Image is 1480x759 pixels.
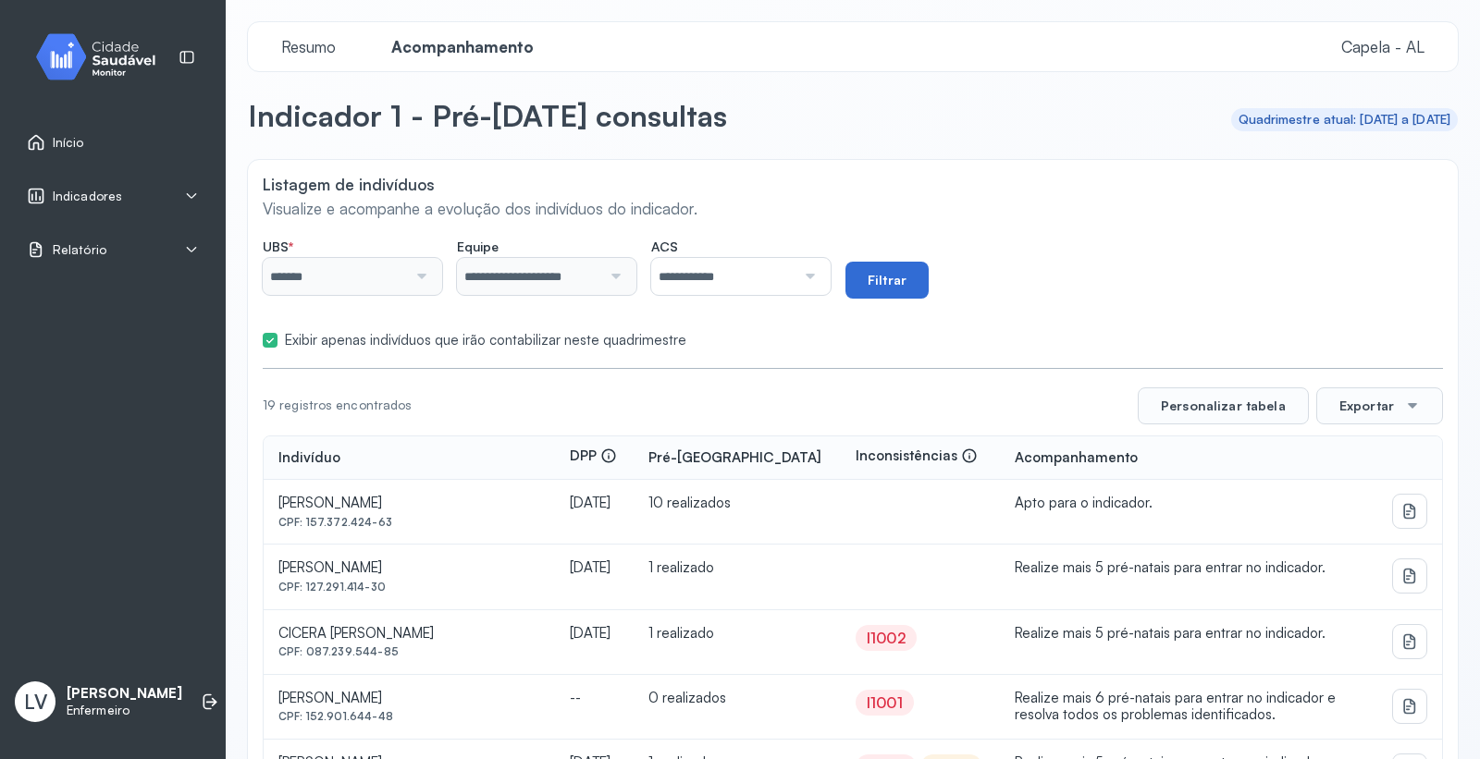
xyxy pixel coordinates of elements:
a: Início [27,133,199,152]
a: Acompanhamento [373,38,552,56]
td: Realize mais 5 pré-natais para entrar no indicador. [1000,545,1377,609]
div: [DATE] [570,625,619,643]
span: Início [53,135,84,151]
div: I1002 [867,629,906,647]
span: Acompanhamento [380,37,545,56]
p: [PERSON_NAME] [67,685,182,703]
div: Acompanhamento [1015,449,1138,467]
div: CPF: 127.291.414-30 [278,581,540,594]
div: [DATE] [570,495,619,512]
p: Indicador 1 - Pré-[DATE] consultas [248,97,727,134]
span: Capela - AL [1341,37,1424,56]
span: ACS [651,239,678,255]
a: Resumo [263,38,354,56]
div: CPF: 157.372.424-63 [278,516,540,529]
div: 1 realizado [648,625,826,643]
button: Exportar [1316,387,1443,424]
div: 1 realizado [648,559,826,577]
div: Quadrimestre atual: [DATE] a [DATE] [1239,112,1451,128]
button: Personalizar tabela [1138,387,1309,424]
td: Apto para o indicador. [1000,480,1377,545]
div: Inconsistências [856,447,978,469]
span: UBS [263,239,293,255]
div: [PERSON_NAME] [278,690,540,707]
div: Pré-[GEOGRAPHIC_DATA] [648,449,821,467]
span: Equipe [457,239,499,255]
img: monitor.svg [19,30,186,84]
p: Listagem de indivíduos [263,175,1443,194]
span: Resumo [270,37,347,56]
button: Filtrar [845,262,929,299]
span: Relatório [53,242,106,258]
td: Realize mais 6 pré-natais para entrar no indicador e resolva todos os problemas identificados. [1000,675,1377,741]
div: [PERSON_NAME] [278,559,540,577]
td: Realize mais 5 pré-natais para entrar no indicador. [1000,610,1377,675]
span: LV [24,690,47,714]
div: [DATE] [570,559,619,577]
div: DPP [570,447,617,469]
p: Enfermeiro [67,703,182,718]
div: 10 realizados [648,495,826,512]
div: -- [570,690,619,707]
p: Visualize e acompanhe a evolução dos indivíduos do indicador. [263,199,1443,218]
label: Exibir apenas indivíduos que irão contabilizar neste quadrimestre [285,332,686,349]
div: [PERSON_NAME] [278,495,540,512]
div: CICERA [PERSON_NAME] [278,625,540,643]
div: CPF: 087.239.544-85 [278,645,540,658]
div: 19 registros encontrados [263,398,412,413]
div: Indivíduo [278,449,340,467]
div: CPF: 152.901.644-48 [278,710,540,723]
div: I1001 [867,693,903,712]
span: Indicadores [53,189,122,204]
div: 0 realizados [648,690,826,707]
